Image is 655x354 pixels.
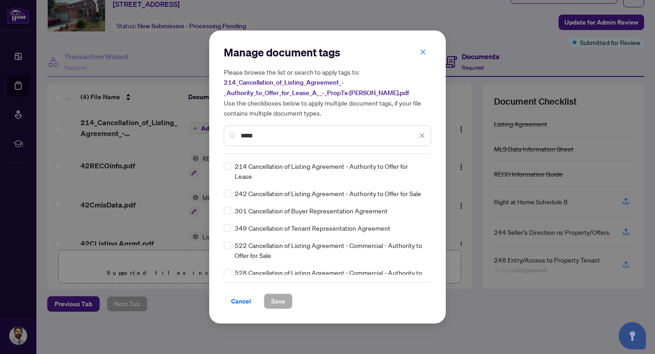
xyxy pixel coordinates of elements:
span: 528 Cancellation of Listing Agreement - Commercial - Authority to Offer for Lease [235,268,426,288]
span: 214 Cancellation of Listing Agreement - Authority to Offer for Lease [235,161,426,181]
h2: Manage document tags [224,45,431,60]
span: close [420,49,426,55]
button: Cancel [224,293,258,309]
span: 214_Cancellation_of_Listing_Agreement_-_Authority_to_Offer_for_Lease_A__-_PropTx-[PERSON_NAME].pdf [224,78,409,97]
button: Save [264,293,292,309]
span: 349 Cancellation of Tenant Representation Agreement [235,223,390,233]
span: 522 Cancellation of Listing Agreement - Commercial - Authority to Offer for Sale [235,240,426,260]
button: Open asap [619,322,646,349]
span: 301 Cancellation of Buyer Representation Agreement [235,206,388,216]
span: close [419,132,425,139]
h5: Please browse the list or search to apply tags to: Use the checkboxes below to apply multiple doc... [224,67,431,118]
span: 242 Cancellation of Listing Agreement - Authority to Offer for Sale [235,188,421,198]
span: Cancel [231,294,251,308]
